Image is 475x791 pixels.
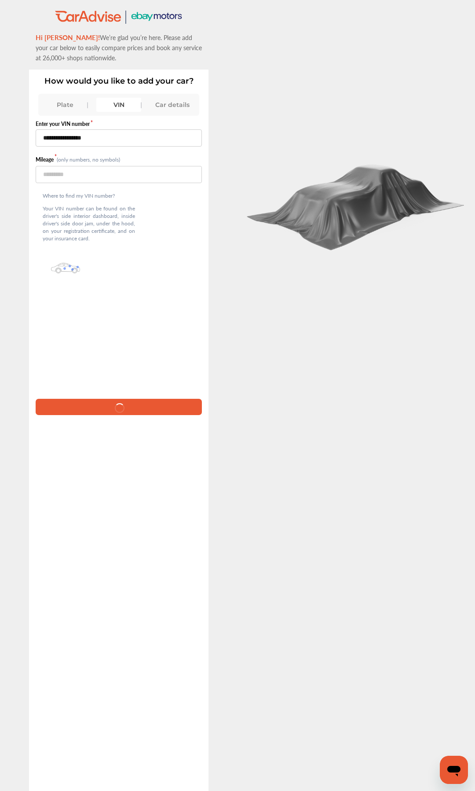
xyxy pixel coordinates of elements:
[36,120,202,128] label: Enter your VIN number
[43,98,88,112] div: Plate
[242,158,470,250] img: carCoverBlack.2823a3dccd746e18b3f8.png
[43,192,135,199] p: Where to find my VIN number?
[36,156,57,163] label: Mileage
[150,98,195,112] div: Car details
[51,263,80,273] img: olbwX0zPblBWoAAAAASUVORK5CYII=
[440,756,468,784] iframe: Button to launch messaging window
[36,33,202,62] span: We’re glad you’re here. Please add your car below to easily compare prices and book any service a...
[36,76,202,86] p: How would you like to add your car?
[57,156,120,163] small: (only numbers, no symbols)
[96,98,141,112] div: VIN
[36,33,100,42] span: Hi [PERSON_NAME]!
[43,205,135,242] p: Your VIN number can be found on the driver's side interior dashboard, inside driver's side door j...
